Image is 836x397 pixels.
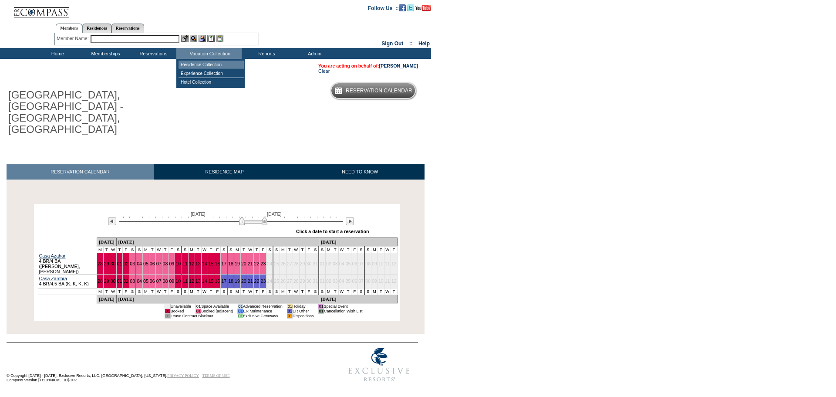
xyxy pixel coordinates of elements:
[295,164,425,180] a: NEED TO KNOW
[312,253,319,274] td: 31
[170,304,191,309] td: Unavailable
[196,278,201,284] a: 13
[280,288,287,295] td: M
[312,274,319,288] td: 31
[273,288,280,295] td: S
[175,288,182,295] td: S
[117,261,122,266] a: 01
[351,246,358,253] td: F
[254,278,260,284] a: 22
[103,246,110,253] td: T
[202,261,207,266] a: 14
[340,343,418,387] img: Exclusive Resorts
[199,35,206,42] img: Impersonate
[266,246,273,253] td: S
[391,246,397,253] td: T
[209,278,214,284] a: 15
[189,288,195,295] td: M
[345,253,351,274] td: 05
[221,278,226,284] a: 17
[260,288,266,295] td: F
[293,288,299,295] td: W
[202,278,207,284] a: 14
[326,274,332,288] td: 02
[319,295,397,303] td: [DATE]
[345,288,351,295] td: T
[338,246,345,253] td: W
[179,61,244,69] td: Residence Collection
[293,304,314,309] td: Holiday
[238,313,243,318] td: 01
[163,278,168,284] a: 08
[38,274,97,288] td: 4 BR/4.5 BA (K, K, K, K)
[368,4,399,11] td: Follow Us ::
[338,274,345,288] td: 04
[181,35,189,42] img: b_edit.gif
[129,288,136,295] td: S
[293,309,314,313] td: ER Other
[241,261,246,266] a: 20
[98,278,103,284] a: 28
[167,373,199,378] a: PRIVACY POLICY
[371,274,378,288] td: 09
[163,261,168,266] a: 08
[293,246,299,253] td: W
[169,246,175,253] td: F
[170,313,233,318] td: Lease Contract Blackout
[196,304,201,309] td: 01
[143,278,148,284] a: 05
[190,35,197,42] img: View
[235,278,240,284] a: 19
[228,278,233,284] a: 18
[378,274,384,288] td: 10
[319,288,325,295] td: S
[116,246,123,253] td: T
[286,253,293,274] td: 27
[358,288,364,295] td: S
[116,288,123,295] td: T
[319,238,397,246] td: [DATE]
[381,41,403,47] a: Sign Out
[358,253,364,274] td: 07
[136,246,142,253] td: S
[243,313,283,318] td: Exclusive Getaways
[123,261,128,266] a: 02
[240,246,247,253] td: T
[371,253,378,274] td: 09
[97,295,116,303] td: [DATE]
[318,309,324,313] td: 01
[338,253,345,274] td: 04
[280,253,287,274] td: 26
[358,274,364,288] td: 07
[155,246,162,253] td: W
[296,229,369,234] div: Click a date to start a reservation
[39,276,67,281] a: Casa Zambra
[351,274,358,288] td: 06
[7,164,154,180] a: RESERVATION CALENDAR
[201,309,233,313] td: Booked (adjacent)
[378,288,384,295] td: T
[208,246,214,253] td: T
[221,261,226,266] a: 17
[409,41,413,47] span: ::
[116,295,319,303] td: [DATE]
[234,246,241,253] td: M
[384,253,391,274] td: 11
[332,246,338,253] td: T
[345,274,351,288] td: 05
[266,288,273,295] td: S
[128,48,176,59] td: Reservations
[346,88,412,94] h5: Reservation Calendar
[415,5,431,11] img: Subscribe to our YouTube Channel
[260,261,266,266] a: 23
[149,246,155,253] td: T
[154,164,296,180] a: RESIDENCE MAP
[280,274,287,288] td: 26
[130,278,135,284] a: 03
[175,261,181,266] a: 10
[293,313,314,318] td: Dispositions
[97,288,103,295] td: M
[162,246,169,253] td: T
[169,288,175,295] td: F
[280,246,287,253] td: M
